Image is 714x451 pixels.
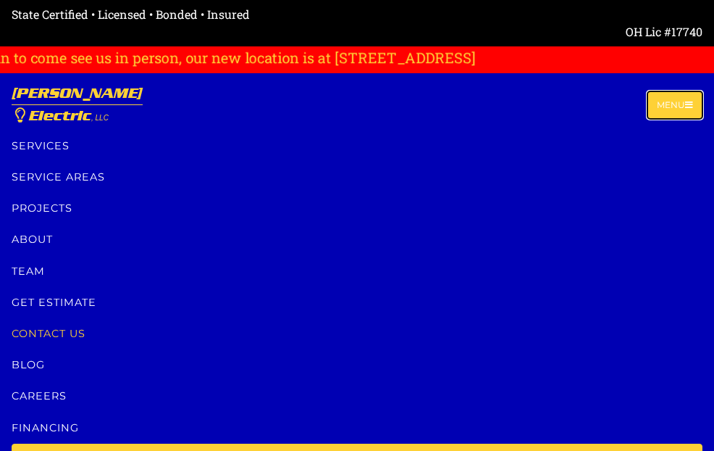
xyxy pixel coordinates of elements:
a: Service Areas [12,162,702,193]
a: Financing [12,413,702,444]
a: [PERSON_NAME] Electric, LLC [12,79,143,131]
a: About [12,225,702,256]
a: Careers [12,381,702,413]
a: Get estimate [12,287,702,318]
button: Toggle navigation [647,91,702,119]
a: Services [12,131,702,162]
a: Blog [12,349,702,381]
a: Projects [12,193,702,224]
div: State Certified • Licensed • Bonded • Insured [12,6,702,23]
a: Team [12,256,702,287]
a: Contact us [12,318,702,349]
div: OH Lic #17740 [12,23,702,41]
span: , LLC [91,114,109,122]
